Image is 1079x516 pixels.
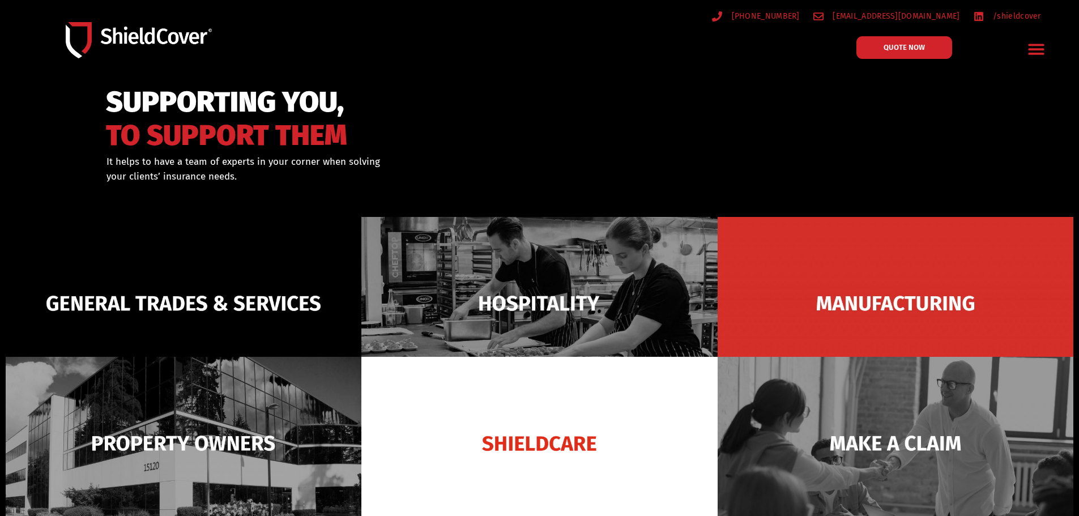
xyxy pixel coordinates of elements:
div: It helps to have a team of experts in your corner when solving [106,155,598,184]
a: /shieldcover [974,9,1041,23]
p: your clients’ insurance needs. [106,169,598,184]
span: [EMAIL_ADDRESS][DOMAIN_NAME] [830,9,959,23]
a: [EMAIL_ADDRESS][DOMAIN_NAME] [813,9,960,23]
span: [PHONE_NUMBER] [729,9,800,23]
span: SUPPORTING YOU, [106,91,347,114]
a: [PHONE_NUMBER] [712,9,800,23]
img: Shield-Cover-Underwriting-Australia-logo-full [66,22,212,58]
span: QUOTE NOW [884,44,925,51]
a: QUOTE NOW [856,36,952,59]
div: Menu Toggle [1023,36,1050,62]
span: /shieldcover [990,9,1041,23]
